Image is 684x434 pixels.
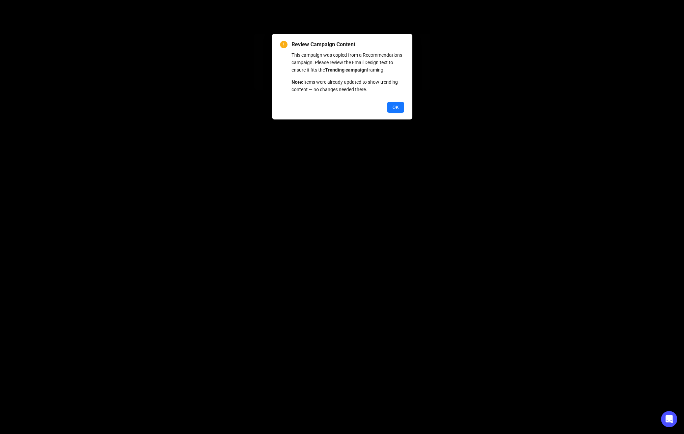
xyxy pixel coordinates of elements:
div: Open Intercom Messenger [661,411,677,427]
strong: Note: [292,79,303,85]
button: OK [387,102,404,113]
p: This campaign was copied from a Recommendations campaign. Please review the Email Design text to ... [292,51,404,74]
span: exclamation-circle [280,41,288,48]
strong: Trending campaign [325,67,367,73]
p: Items were already updated to show trending content — no changes needed there. [292,78,404,93]
span: OK [392,104,399,111]
span: Review Campaign Content [292,40,404,49]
